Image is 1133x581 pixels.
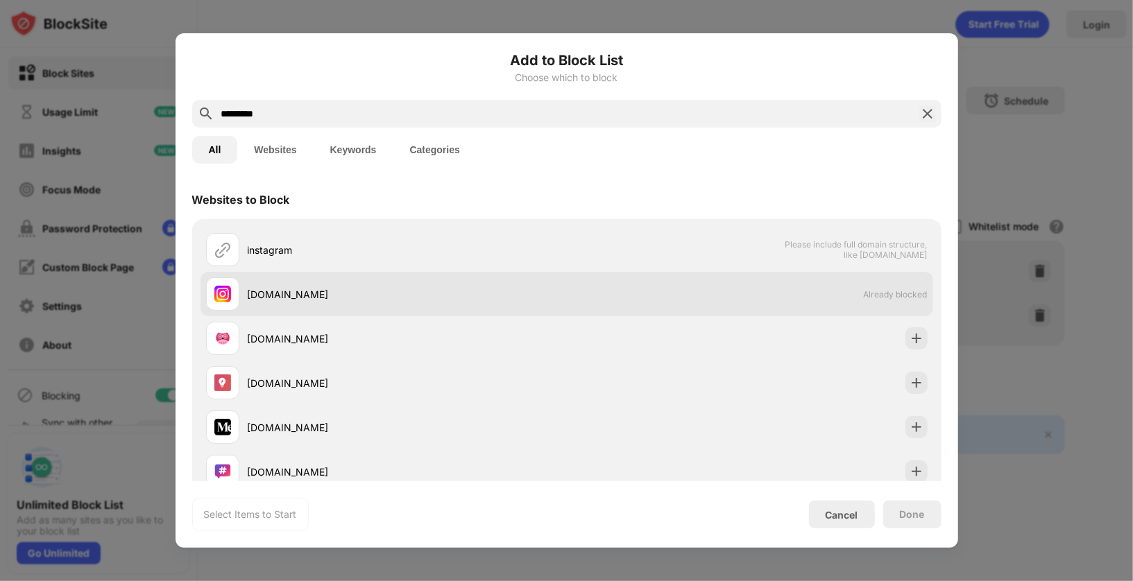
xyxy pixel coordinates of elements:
div: Cancel [826,509,858,521]
img: search-close [919,105,936,122]
div: [DOMAIN_NAME] [248,287,567,302]
button: Websites [237,136,313,164]
img: favicons [214,330,231,347]
div: instagram [248,243,567,257]
div: Done [900,509,925,520]
img: favicons [214,374,231,391]
img: url.svg [214,241,231,258]
img: favicons [214,286,231,302]
div: Choose which to block [192,72,942,83]
button: Categories [393,136,477,164]
button: All [192,136,238,164]
div: Websites to Block [192,193,290,207]
img: search.svg [198,105,214,122]
button: Keywords [314,136,393,164]
img: favicons [214,419,231,435]
div: [DOMAIN_NAME] [248,376,567,390]
div: [DOMAIN_NAME] [248,465,567,479]
div: [DOMAIN_NAME] [248,331,567,346]
span: Please include full domain structure, like [DOMAIN_NAME] [785,239,928,260]
div: [DOMAIN_NAME] [248,420,567,435]
img: favicons [214,463,231,480]
div: Select Items to Start [204,508,297,521]
span: Already blocked [864,289,928,300]
h6: Add to Block List [192,50,942,71]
